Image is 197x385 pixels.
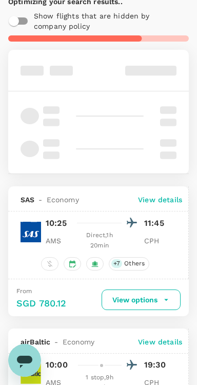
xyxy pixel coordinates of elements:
[144,359,170,371] p: 19:30
[21,195,34,205] span: SAS
[16,287,32,295] span: From
[34,195,46,205] span: -
[21,337,50,347] span: airBaltic
[102,290,181,310] button: View options
[144,236,170,246] p: CPH
[16,297,67,310] p: SGD 780.12
[138,195,182,205] p: View details
[47,195,79,205] span: Economy
[21,222,41,242] img: SK
[46,217,67,229] p: 10:25
[144,217,170,229] p: 11:45
[63,337,95,347] span: Economy
[46,359,68,371] p: 10:00
[77,230,122,251] div: Direct , 1h 20min
[138,337,182,347] p: View details
[50,337,62,347] span: -
[120,259,149,268] span: Others
[46,236,71,246] p: AMS
[111,259,122,268] span: + 7
[8,344,41,377] iframe: Knop om het berichtenvenster te openen
[109,257,149,271] div: +7Others
[34,11,184,31] p: Show flights that are hidden by company policy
